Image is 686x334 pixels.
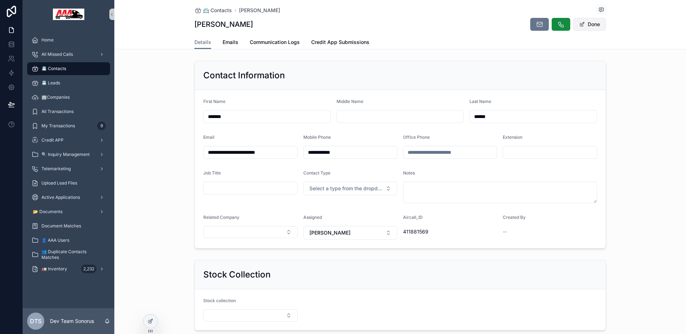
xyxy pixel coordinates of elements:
h2: Stock Collection [203,269,270,280]
div: 9 [97,122,106,130]
a: Upload Lead Files [27,177,110,190]
span: Details [194,39,211,46]
button: Select Button [203,226,298,238]
a: Emails [223,36,238,50]
span: All Transactions [41,109,74,114]
a: 🏢Companies [27,91,110,104]
button: Select Button [303,226,398,240]
span: Active Applications [41,195,80,200]
h1: [PERSON_NAME] [194,19,253,29]
a: Active Applications [27,191,110,204]
a: [PERSON_NAME] [239,7,280,14]
span: 🔍 Inquiry Management [41,152,90,157]
button: Done [573,18,606,31]
span: Job Title [203,170,221,176]
span: Select a type from the dropdown [309,185,383,192]
a: All Transactions [27,105,110,118]
a: Document Matches [27,220,110,232]
div: scrollable content [23,29,114,285]
span: 📇 Leads [41,80,60,86]
a: Communication Logs [250,36,300,50]
span: 👤 AAA Users [41,237,69,243]
span: My Transactions [41,123,75,129]
button: Select Button [203,309,298,321]
a: Credit APP [27,134,110,147]
span: Email [203,134,214,140]
span: [PERSON_NAME] [309,229,351,236]
span: 👥 Duplicate Contacts Matches [41,249,103,260]
a: 📇 Contacts [27,62,110,75]
a: All Missed Calls [27,48,110,61]
a: 👤 AAA Users [27,234,110,247]
span: Document Matches [41,223,81,229]
span: Communication Logs [250,39,300,46]
span: Stock collection [203,298,236,303]
a: My Transactions9 [27,119,110,132]
span: First Name [203,99,225,104]
span: All Missed Calls [41,51,73,57]
a: Details [194,36,211,49]
a: Credit App Submissions [311,36,369,50]
span: Middle Name [337,99,363,104]
a: 📇 Leads [27,77,110,89]
a: 📇 Contacts [194,7,232,14]
img: App logo [53,9,84,20]
a: 📂 Documents [27,205,110,218]
span: -- [503,228,507,235]
span: Notes [403,170,415,176]
span: Assigned [303,215,322,220]
span: Telemarketing [41,166,71,172]
span: Mobile Phone [303,134,331,140]
span: 411881569 [403,228,497,235]
span: DTS [30,317,41,325]
span: 🏢Companies [41,94,70,100]
span: Credit App Submissions [311,39,369,46]
span: 🚛 Inventory [41,266,67,272]
span: Extension [503,134,522,140]
span: Upload Lead Files [41,180,77,186]
span: Office Phone [403,134,430,140]
span: Related Company [203,215,239,220]
span: Emails [223,39,238,46]
span: Credit APP [41,137,64,143]
span: Last Name [469,99,491,104]
h2: Contact Information [203,70,285,81]
a: Home [27,34,110,46]
div: 2,232 [81,265,96,273]
a: 🚛 Inventory2,232 [27,262,110,275]
p: Dev Team Sonorus [50,318,94,325]
span: 📇 Contacts [41,66,66,72]
span: 📇 Contacts [203,7,232,14]
a: Telemarketing [27,162,110,175]
span: Aircall_ID [403,215,423,220]
span: Home [41,37,54,43]
button: Select Button [303,182,398,195]
a: 🔍 Inquiry Management [27,148,110,161]
a: 👥 Duplicate Contacts Matches [27,248,110,261]
span: Contact Type [303,170,330,176]
span: Created By [503,215,526,220]
span: 📂 Documents [33,209,63,215]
